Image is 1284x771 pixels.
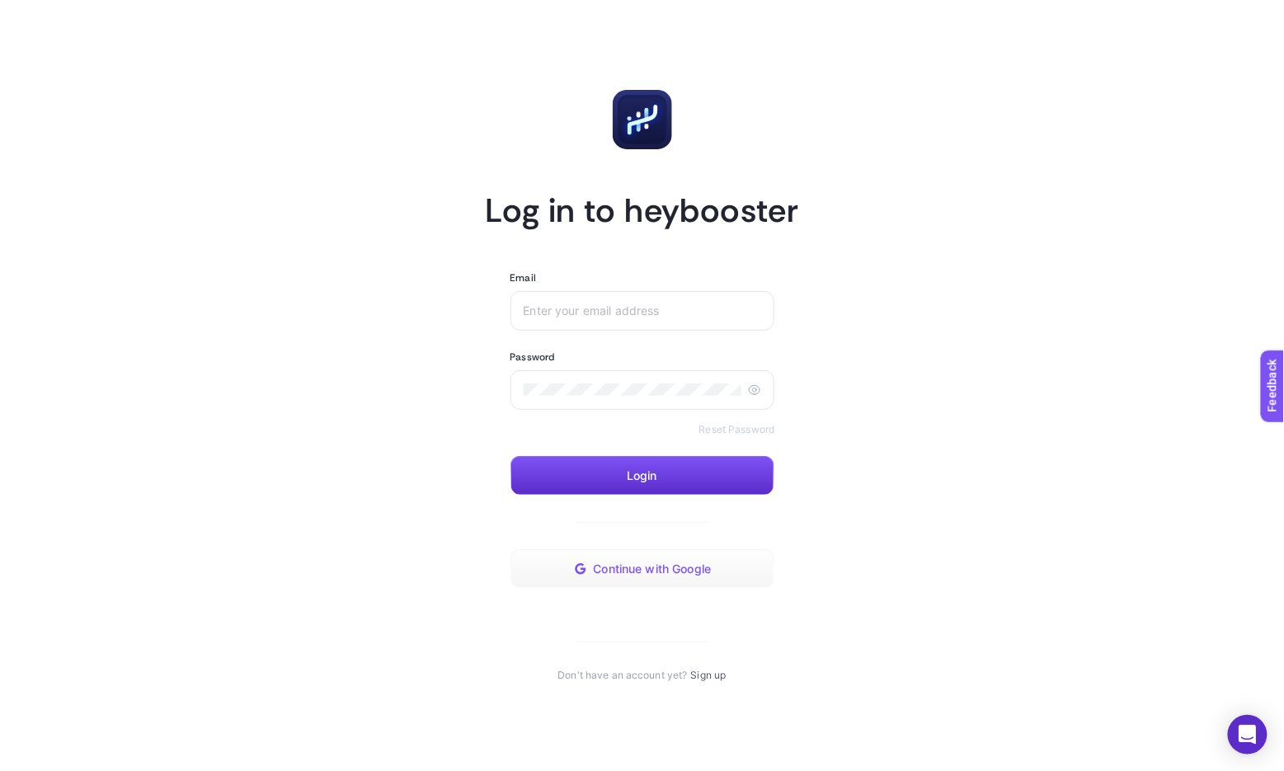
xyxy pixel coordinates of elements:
span: Don't have an account yet? [558,669,688,682]
span: Continue with Google [594,562,712,576]
label: Email [510,271,537,284]
button: Login [510,456,774,496]
a: Reset Password [699,423,775,436]
span: Feedback [10,5,63,18]
h1: Log in to heybooster [486,189,799,232]
span: Login [627,469,657,482]
div: Open Intercom Messenger [1228,715,1268,755]
button: Continue with Google [510,549,775,589]
input: Enter your email address [524,304,762,317]
a: Sign up [691,669,727,682]
label: Password [510,350,555,364]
